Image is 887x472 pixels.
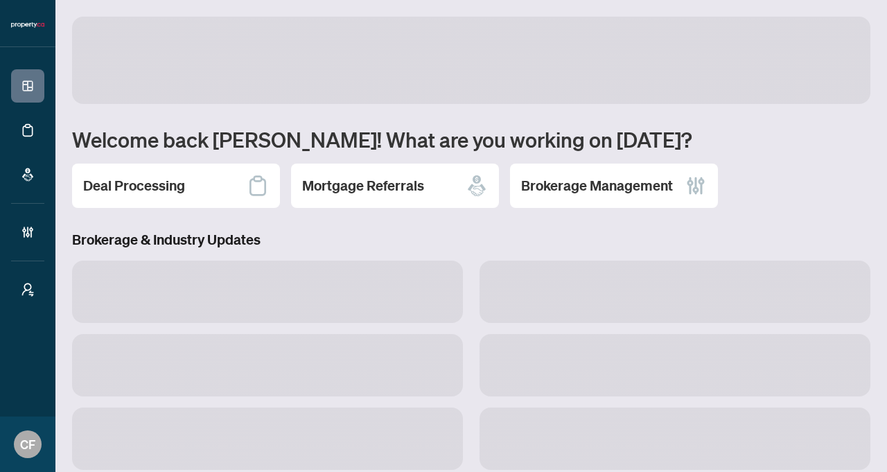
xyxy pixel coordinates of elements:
h2: Mortgage Referrals [302,176,424,195]
h3: Brokerage & Industry Updates [72,230,870,250]
h2: Deal Processing [83,176,185,195]
span: user-switch [21,283,35,297]
span: CF [20,435,35,454]
img: logo [11,21,44,29]
h1: Welcome back [PERSON_NAME]! What are you working on [DATE]? [72,126,870,152]
h2: Brokerage Management [521,176,673,195]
